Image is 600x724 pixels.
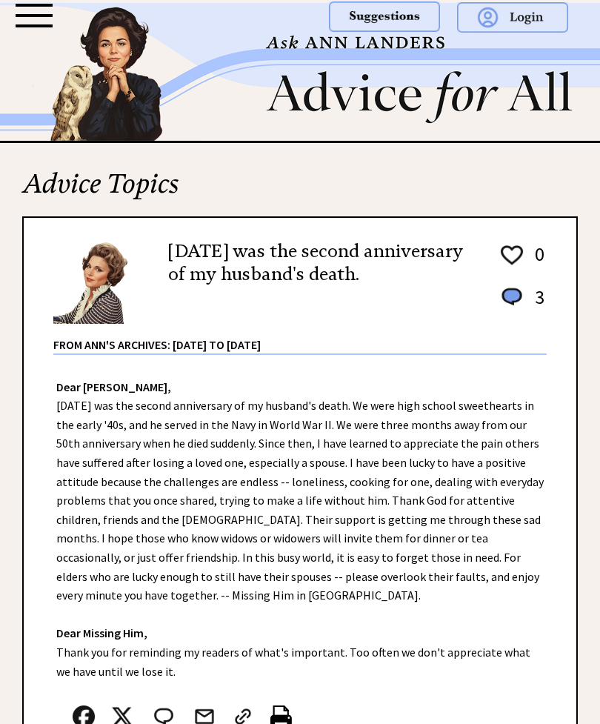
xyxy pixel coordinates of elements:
img: login.png [457,2,568,33]
h2: [DATE] was the second anniversary of my husband's death. [168,240,476,286]
img: Ann6%20v2%20small.png [53,240,146,324]
div: From Ann's Archives: [DATE] to [DATE] [53,325,547,353]
td: 0 [527,242,545,283]
img: message_round%201.png [499,285,525,309]
img: heart_outline%201.png [499,242,525,268]
h2: Advice Topics [22,166,578,216]
strong: Dear [PERSON_NAME], [56,379,171,394]
strong: Dear Missing Him, [56,625,147,640]
img: suggestions.png [329,1,440,32]
td: 3 [527,285,545,324]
